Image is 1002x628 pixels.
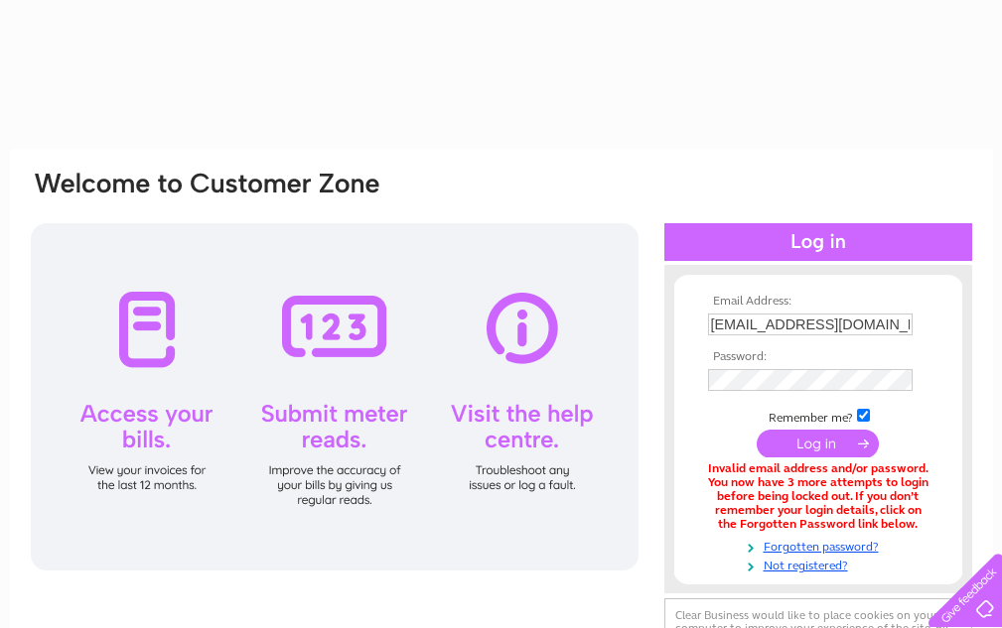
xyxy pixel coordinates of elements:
[708,555,933,573] a: Not registered?
[708,462,929,531] div: Invalid email address and/or password. You now have 3 more attempts to login before being locked ...
[703,406,933,426] td: Remember me?
[703,350,933,364] th: Password:
[703,295,933,309] th: Email Address:
[708,536,933,555] a: Forgotten password?
[757,430,879,457] input: Submit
